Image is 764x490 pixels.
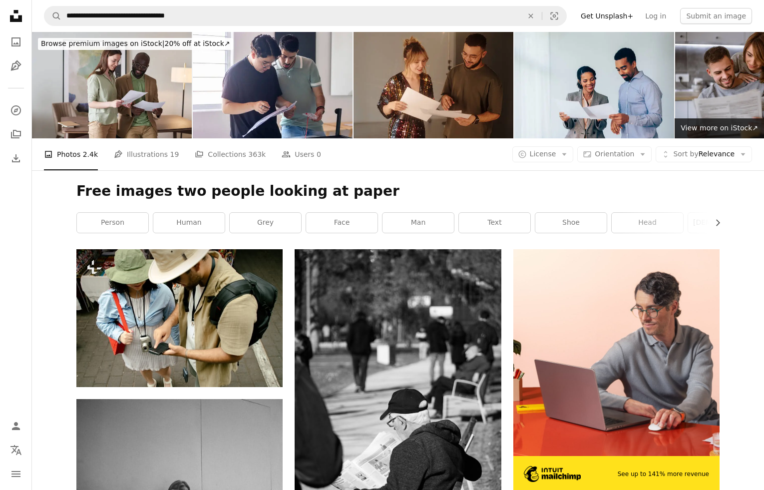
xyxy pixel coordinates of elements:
[577,146,652,162] button: Orientation
[656,146,752,162] button: Sort byRelevance
[524,466,581,482] img: file-1690386555781-336d1949dad1image
[6,100,26,120] a: Explore
[41,39,164,47] span: Browse premium images on iStock |
[680,8,752,24] button: Submit an image
[317,149,321,160] span: 0
[673,150,698,158] span: Sort by
[44,6,567,26] form: Find visuals sitewide
[673,149,735,159] span: Relevance
[76,249,283,387] img: Tourists look at a device, possibly a map.
[32,32,239,56] a: Browse premium images on iStock|20% off at iStock↗
[282,138,321,170] a: Users 0
[6,148,26,168] a: Download History
[675,118,764,138] a: View more on iStock↗
[41,39,230,47] span: 20% off at iStock ↗
[32,32,192,138] img: Small group of young multicultural designers looking through papers
[6,32,26,52] a: Photos
[193,32,353,138] img: Reading the instruction manual to be able to assemble a piece of furniture
[6,56,26,76] a: Illustrations
[230,213,301,233] a: grey
[512,146,574,162] button: License
[354,32,513,138] img: Woman and Director Reading Script Notes during Studio Shoot
[6,440,26,460] button: Language
[595,150,634,158] span: Orientation
[542,6,566,25] button: Visual search
[612,213,683,233] a: head
[513,249,720,456] img: file-1722962848292-892f2e7827caimage
[530,150,556,158] span: License
[170,149,179,160] span: 19
[306,213,378,233] a: face
[114,138,179,170] a: Illustrations 19
[295,400,501,409] a: man in black hoodie sitting on chair in grayscale photography
[382,213,454,233] a: man
[520,6,542,25] button: Clear
[535,213,607,233] a: shoe
[44,6,61,25] button: Search Unsplash
[195,138,266,170] a: Collections 363k
[639,8,672,24] a: Log in
[76,182,720,200] h1: Free images two people looking at paper
[688,213,760,233] a: [DEMOGRAPHIC_DATA]
[248,149,266,160] span: 363k
[6,464,26,484] button: Menu
[709,213,720,233] button: scroll list to the right
[6,124,26,144] a: Collections
[77,213,148,233] a: person
[153,213,225,233] a: human
[459,213,530,233] a: text
[618,470,709,479] span: See up to 141% more revenue
[575,8,639,24] a: Get Unsplash+
[681,124,758,132] span: View more on iStock ↗
[514,32,674,138] img: Professional Team Reviewing Project Plans Together in Office
[76,313,283,322] a: Tourists look at a device, possibly a map.
[6,416,26,436] a: Log in / Sign up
